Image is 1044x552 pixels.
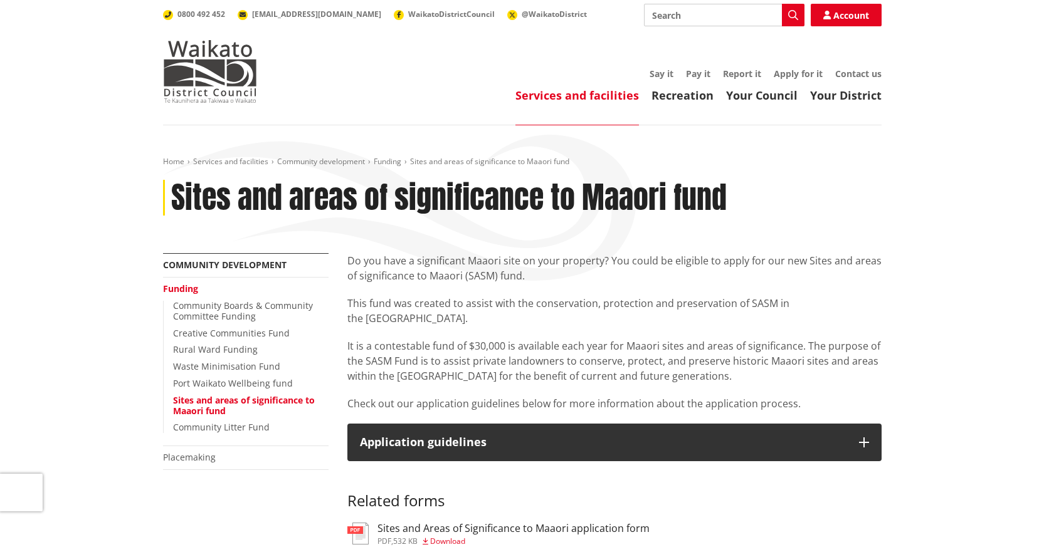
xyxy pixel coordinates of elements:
[277,156,365,167] a: Community development
[177,9,225,19] span: 0800 492 452
[644,4,804,26] input: Search input
[686,68,710,80] a: Pay it
[173,377,293,389] a: Port Waikato Wellbeing fund
[810,88,882,103] a: Your District
[347,296,882,326] p: This fund was created to assist with the conservation, protection and preservation of SASM in the...
[347,424,882,461] button: Application guidelines
[347,474,882,510] h3: Related forms
[377,538,650,545] div: ,
[173,421,270,433] a: Community Litter Fund
[522,9,587,19] span: @WaikatoDistrict
[238,9,381,19] a: [EMAIL_ADDRESS][DOMAIN_NAME]
[163,156,184,167] a: Home
[394,9,495,19] a: WaikatoDistrictCouncil
[173,327,290,339] a: Creative Communities Fund
[163,259,287,271] a: Community development
[173,343,258,355] a: Rural Ward Funding
[430,536,465,546] span: Download
[507,9,587,19] a: @WaikatoDistrict
[173,299,313,322] a: Community Boards & Community Committee Funding
[163,451,216,463] a: Placemaking
[377,536,391,546] span: pdf
[835,68,882,80] a: Contact us
[377,523,650,534] h3: Sites and Areas of Significance to Maaori application form
[811,4,882,26] a: Account
[393,536,418,546] span: 532 KB
[347,523,650,545] a: Sites and Areas of Significance to Maaori application form pdf,532 KB Download
[193,156,268,167] a: Services and facilities
[347,523,369,544] img: document-pdf.svg
[171,180,727,216] h1: Sites and areas of significance to Maaori fund
[723,68,761,80] a: Report it
[163,157,882,167] nav: breadcrumb
[347,338,882,383] p: It is a contestable fund of $30,000 is available each year for Maaori sites and areas of signific...
[650,68,673,80] a: Say it
[515,88,639,103] a: Services and facilities
[651,88,714,103] a: Recreation
[163,9,225,19] a: 0800 492 452
[774,68,823,80] a: Apply for it
[347,253,882,283] p: Do you have a significant Maaori site on your property? You could be eligible to apply for our ne...
[726,88,798,103] a: Your Council
[410,156,569,167] span: Sites and areas of significance to Maaori fund
[347,396,882,411] p: Check out our application guidelines below for more information about the application process.
[408,9,495,19] span: WaikatoDistrictCouncil
[252,9,381,19] span: [EMAIL_ADDRESS][DOMAIN_NAME]
[374,156,401,167] a: Funding
[163,40,257,103] img: Waikato District Council - Te Kaunihera aa Takiwaa o Waikato
[163,283,198,294] a: Funding
[173,360,280,372] a: Waste Minimisation Fund
[173,394,315,417] a: Sites and areas of significance to Maaori fund
[360,436,846,449] p: Application guidelines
